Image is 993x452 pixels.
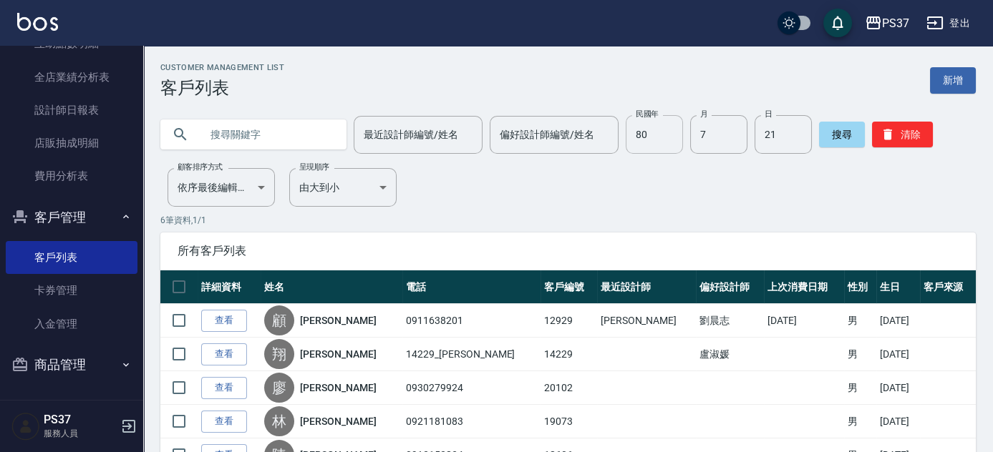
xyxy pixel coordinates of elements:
td: [DATE] [764,304,844,338]
button: PS37 [859,9,915,38]
h5: PS37 [44,413,117,427]
td: 14229_[PERSON_NAME] [402,338,541,371]
button: 清除 [872,122,933,147]
th: 客戶編號 [541,270,596,304]
a: 設計師日報表 [6,94,137,127]
th: 客戶來源 [920,270,976,304]
img: Logo [17,13,58,31]
td: 12929 [541,304,596,338]
a: 費用分析表 [6,159,137,192]
a: 客戶列表 [6,241,137,274]
div: 由大到小 [289,168,397,207]
a: 店販抽成明細 [6,127,137,159]
label: 月 [700,109,707,119]
a: [PERSON_NAME] [300,380,376,395]
span: 所有客戶列表 [178,244,959,258]
td: 14229 [541,338,596,371]
a: 全店業績分析表 [6,61,137,94]
a: 卡券管理 [6,274,137,307]
label: 顧客排序方式 [178,162,223,172]
th: 詳細資料 [198,270,261,304]
label: 呈現順序 [299,162,329,172]
a: 新增 [930,67,976,94]
input: 搜尋關鍵字 [200,115,335,154]
a: [PERSON_NAME] [300,313,376,328]
a: 查看 [201,411,247,433]
p: 服務人員 [44,427,117,440]
a: 查看 [201,343,247,365]
td: 20102 [541,371,596,405]
img: Person [11,412,40,441]
th: 偏好設計師 [696,270,764,304]
td: 盧淑媛 [696,338,764,371]
td: 男 [844,371,876,405]
h3: 客戶列表 [160,78,284,98]
p: 6 筆資料, 1 / 1 [160,214,976,227]
td: 0911638201 [402,304,541,338]
td: [DATE] [876,338,919,371]
th: 生日 [876,270,919,304]
td: 男 [844,338,876,371]
td: 男 [844,405,876,438]
td: [DATE] [876,304,919,338]
div: 廖 [264,373,294,403]
label: 民國年 [636,109,658,119]
td: 0921181083 [402,405,541,438]
label: 日 [765,109,772,119]
td: [DATE] [876,405,919,438]
th: 上次消費日期 [764,270,844,304]
td: [DATE] [876,371,919,405]
th: 最近設計師 [597,270,697,304]
div: 顧 [264,305,294,335]
button: 商品管理 [6,346,137,383]
div: PS37 [882,14,909,32]
td: 0930279924 [402,371,541,405]
td: 劉晨志 [696,304,764,338]
th: 姓名 [261,270,402,304]
td: 男 [844,304,876,338]
div: 翔 [264,339,294,369]
button: 登出 [921,10,976,36]
div: 林 [264,406,294,436]
a: [PERSON_NAME] [300,414,376,428]
td: 19073 [541,405,596,438]
button: save [823,9,852,37]
a: [PERSON_NAME] [300,347,376,361]
div: 依序最後編輯時間 [168,168,275,207]
a: 查看 [201,310,247,332]
button: 客戶管理 [6,199,137,236]
a: 入金管理 [6,308,137,340]
h2: Customer Management List [160,63,284,72]
button: 搜尋 [819,122,865,147]
a: 查看 [201,377,247,399]
th: 電話 [402,270,541,304]
th: 性別 [844,270,876,304]
td: [PERSON_NAME] [597,304,697,338]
